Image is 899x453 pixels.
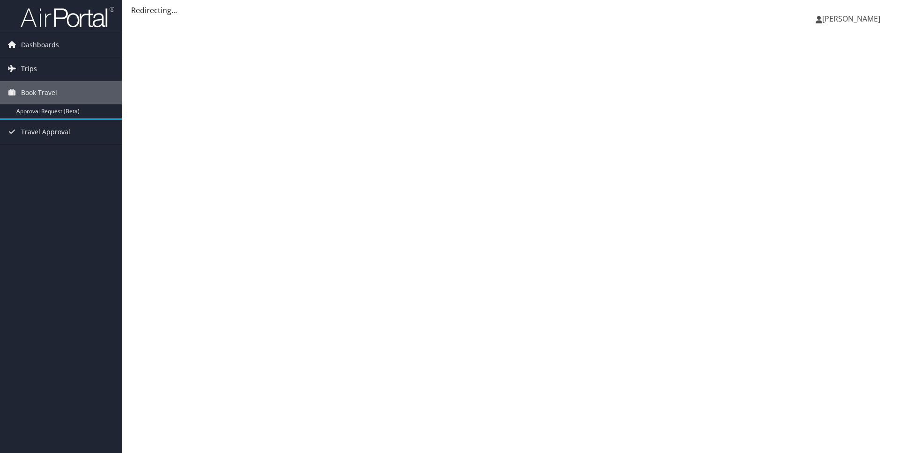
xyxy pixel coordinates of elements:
[21,120,70,144] span: Travel Approval
[816,5,890,33] a: [PERSON_NAME]
[21,33,59,57] span: Dashboards
[21,6,114,28] img: airportal-logo.png
[21,81,57,104] span: Book Travel
[131,5,890,16] div: Redirecting...
[822,14,880,24] span: [PERSON_NAME]
[21,57,37,80] span: Trips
